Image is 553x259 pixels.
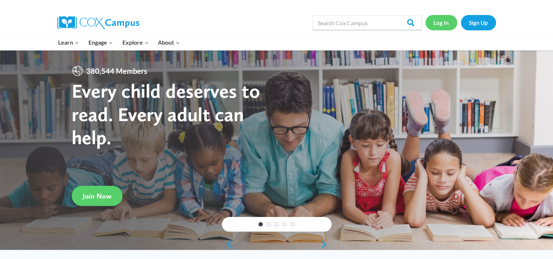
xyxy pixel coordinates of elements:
a: 5 [290,222,295,226]
button: Child menu of Learn [54,35,84,50]
a: 2 [266,222,271,226]
a: 3 [274,222,279,226]
strong: Every child deserves to read. Every adult can help. [72,79,260,149]
button: Child menu of Explore [118,35,154,50]
a: previous [222,240,233,249]
nav: Secondary Navigation [425,15,496,30]
a: Sign Up [461,15,496,30]
a: Join Now [72,186,122,206]
img: Cox Campus [57,16,139,29]
button: Child menu of Engage [84,35,118,50]
a: 1 [258,222,263,226]
span: 380,544 Members [83,65,150,77]
div: content slider buttons [222,237,332,252]
input: Search Cox Campus [312,15,422,30]
a: 4 [282,222,287,226]
a: next [321,240,332,249]
nav: Primary Navigation [54,35,185,50]
span: Join Now [83,192,111,200]
button: Child menu of About [153,35,185,50]
a: Log In [425,15,457,30]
